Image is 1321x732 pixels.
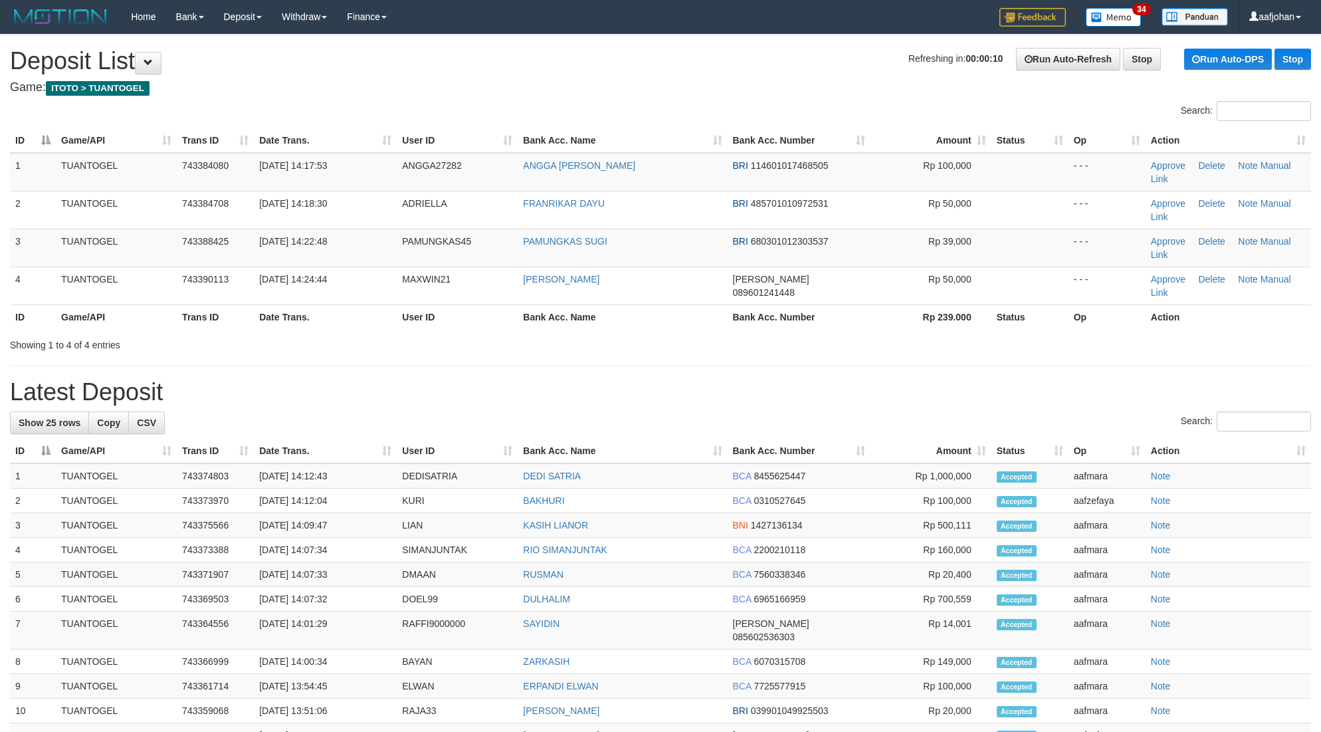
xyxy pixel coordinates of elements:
span: ITOTO > TUANTOGEL [46,81,150,96]
span: Accepted [997,545,1037,556]
span: Copy 7725577915 to clipboard [754,681,805,691]
th: Trans ID: activate to sort column ascending [177,439,254,463]
td: Rp 14,001 [870,612,991,650]
input: Search: [1217,412,1311,431]
a: Note [1151,594,1171,604]
a: BAKHURI [523,495,564,506]
th: Trans ID [177,305,254,329]
td: 10 [10,699,56,723]
span: Accepted [997,471,1037,483]
th: Action [1146,305,1311,329]
td: [DATE] 14:00:34 [254,650,397,674]
th: Op: activate to sort column ascending [1068,128,1146,153]
span: MAXWIN21 [402,274,451,285]
td: TUANTOGEL [56,587,177,612]
td: TUANTOGEL [56,489,177,513]
a: Note [1238,236,1258,247]
span: 743388425 [182,236,229,247]
td: 2 [10,191,56,229]
a: Approve [1151,160,1185,171]
th: ID [10,305,56,329]
a: Note [1151,618,1171,629]
span: Rp 50,000 [928,198,971,209]
td: Rp 700,559 [870,587,991,612]
span: [DATE] 14:22:48 [259,236,327,247]
td: TUANTOGEL [56,538,177,562]
th: Op: activate to sort column ascending [1068,439,1146,463]
th: ID: activate to sort column descending [10,128,56,153]
th: Status: activate to sort column ascending [991,439,1068,463]
a: Stop [1274,49,1311,70]
a: CSV [128,412,165,434]
td: DMAAN [397,562,518,587]
a: Delete [1198,160,1225,171]
span: 743384708 [182,198,229,209]
input: Search: [1217,101,1311,121]
a: Manual Link [1151,236,1291,260]
span: Rp 39,000 [928,236,971,247]
a: DEDI SATRIA [523,471,581,481]
span: Copy 2200210118 to clipboard [754,545,805,555]
td: [DATE] 14:12:43 [254,463,397,489]
th: Bank Acc. Number [728,305,870,329]
span: Show 25 rows [19,418,80,428]
a: Manual Link [1151,198,1291,222]
a: ZARKASIH [523,656,569,667]
span: BRI [733,705,748,716]
td: TUANTOGEL [56,229,177,267]
td: aafmara [1068,650,1146,674]
td: aafmara [1068,587,1146,612]
a: Note [1151,656,1171,667]
span: PAMUNGKAS45 [402,236,471,247]
span: Accepted [997,570,1037,581]
a: Run Auto-Refresh [1016,48,1120,70]
th: ID: activate to sort column descending [10,439,56,463]
td: Rp 1,000,000 [870,463,991,489]
td: 743373388 [177,538,254,562]
span: Refreshing in: [908,53,1003,64]
th: Bank Acc. Name: activate to sort column ascending [518,439,727,463]
td: Rp 20,000 [870,699,991,723]
td: 2 [10,489,56,513]
a: Note [1151,569,1171,580]
span: Copy 114601017468505 to clipboard [751,160,829,171]
a: Show 25 rows [10,412,89,434]
a: Approve [1151,236,1185,247]
td: [DATE] 14:12:04 [254,489,397,513]
a: Manual Link [1151,160,1291,184]
a: RIO SIMANJUNTAK [523,545,607,555]
span: Copy 485701010972531 to clipboard [751,198,829,209]
span: BRI [733,236,748,247]
span: [DATE] 14:17:53 [259,160,327,171]
div: Showing 1 to 4 of 4 entries [10,333,540,352]
td: TUANTOGEL [56,612,177,650]
td: RAFFI9000000 [397,612,518,650]
a: Run Auto-DPS [1184,49,1272,70]
th: Game/API [56,305,177,329]
td: 8 [10,650,56,674]
td: - - - [1068,267,1146,305]
span: [PERSON_NAME] [733,274,809,285]
th: Bank Acc. Number: activate to sort column ascending [728,128,870,153]
span: Copy 6070315708 to clipboard [754,656,805,667]
a: Note [1151,520,1171,531]
span: Rp 100,000 [923,160,971,171]
td: 4 [10,267,56,305]
td: aafmara [1068,562,1146,587]
td: TUANTOGEL [56,674,177,699]
strong: 00:00:10 [965,53,1003,64]
td: 743375566 [177,513,254,538]
a: [PERSON_NAME] [523,274,599,285]
a: Note [1151,681,1171,691]
td: aafmara [1068,513,1146,538]
td: 743373970 [177,489,254,513]
span: 34 [1132,3,1150,15]
h1: Deposit List [10,48,1311,74]
td: TUANTOGEL [56,650,177,674]
span: BCA [733,471,752,481]
span: ADRIELLA [402,198,447,209]
th: Status [991,305,1068,329]
span: Copy 085602536303 to clipboard [733,632,795,642]
span: BCA [733,656,752,667]
span: Copy [97,418,120,428]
